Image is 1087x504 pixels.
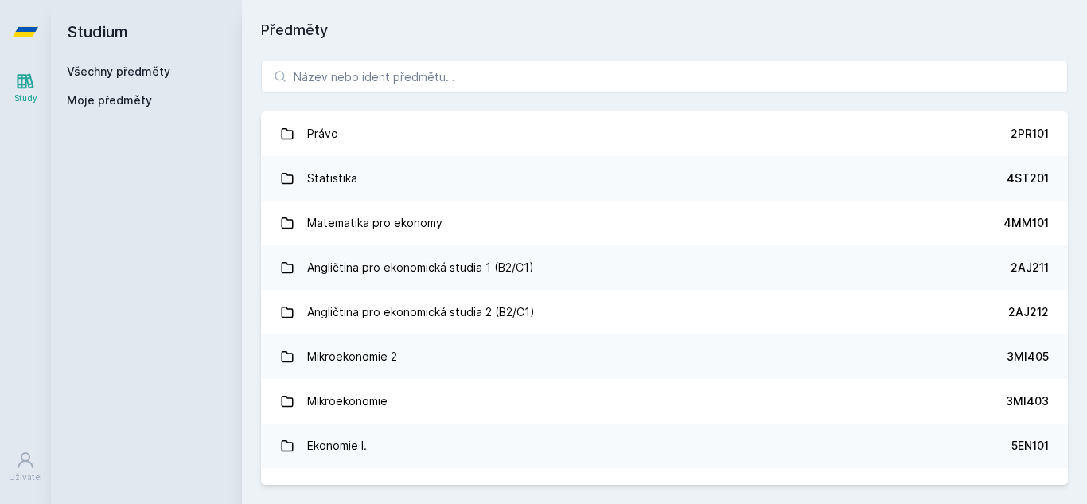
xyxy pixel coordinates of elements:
div: 2PR101 [1011,126,1049,142]
div: 4ST201 [1007,170,1049,186]
div: Mikroekonomie 2 [307,341,397,373]
div: Ekonomie I. [307,430,367,462]
div: Mikroekonomie [307,385,388,417]
a: Ekonomie I. 5EN101 [261,424,1068,468]
div: Angličtina pro ekonomická studia 1 (B2/C1) [307,252,534,283]
div: Statistika [307,162,357,194]
div: Právo [307,118,338,150]
span: Moje předměty [67,92,152,108]
a: Všechny předměty [67,64,170,78]
div: Matematika pro ekonomy [307,207,442,239]
div: Study [14,92,37,104]
a: Angličtina pro ekonomická studia 2 (B2/C1) 2AJ212 [261,290,1068,334]
a: Study [3,64,48,112]
a: Uživatel [3,443,48,491]
div: 4MM101 [1003,215,1049,231]
a: Mikroekonomie 3MI403 [261,379,1068,424]
div: Uživatel [9,471,42,483]
a: Matematika pro ekonomy 4MM101 [261,201,1068,245]
div: 3MI405 [1007,349,1049,365]
div: 5EN101 [1011,438,1049,454]
a: Angličtina pro ekonomická studia 1 (B2/C1) 2AJ211 [261,245,1068,290]
a: Statistika 4ST201 [261,156,1068,201]
h1: Předměty [261,19,1068,41]
div: 3MI403 [1006,393,1049,409]
div: 2AJ111 [1013,483,1049,498]
div: 2AJ212 [1008,304,1049,320]
input: Název nebo ident předmětu… [261,61,1068,92]
a: Mikroekonomie 2 3MI405 [261,334,1068,379]
div: 2AJ211 [1011,260,1049,275]
a: Právo 2PR101 [261,111,1068,156]
div: Angličtina pro ekonomická studia 2 (B2/C1) [307,296,535,328]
